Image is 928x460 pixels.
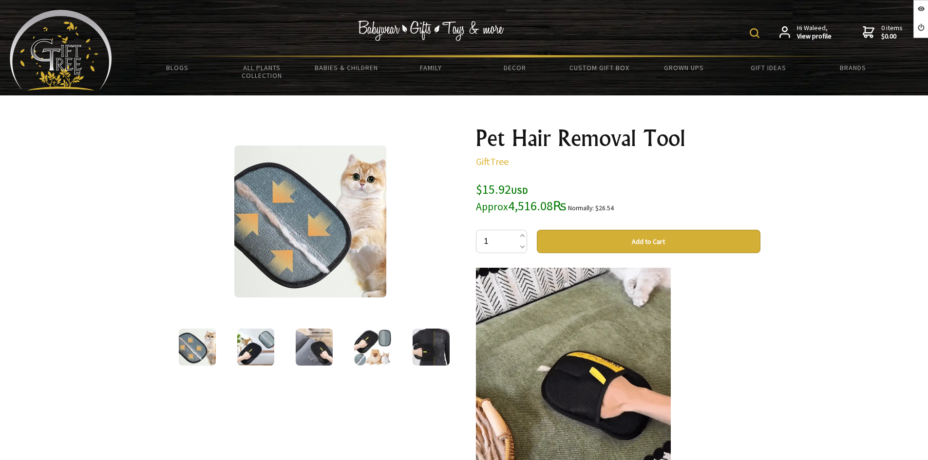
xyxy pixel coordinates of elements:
a: Hi Waleed,View profile [779,24,832,41]
img: Babyware - Gifts - Toys and more... [10,10,112,91]
a: Decor [473,57,557,78]
a: BLOGS [135,57,220,78]
a: Brands [811,57,895,78]
a: Custom Gift Box [557,57,642,78]
a: Gift Ideas [726,57,811,78]
a: GiftTree [476,155,509,167]
span: USD [511,185,528,196]
a: Grown Ups [642,57,726,78]
span: $15.92 4,516.08₨ [476,181,567,214]
small: Approx [476,200,508,213]
img: Pet Hair Removal Tool [179,329,216,366]
img: Pet Hair Removal Tool [237,329,274,366]
strong: View profile [797,32,832,41]
img: Pet Hair Removal Tool [234,146,386,297]
button: Add to Cart [537,230,760,253]
a: All Plants Collection [220,57,304,86]
img: Pet Hair Removal Tool [413,329,450,366]
a: 0 items$0.00 [863,24,903,41]
img: Pet Hair Removal Tool [354,329,391,366]
strong: $0.00 [881,32,903,41]
img: Babywear - Gifts - Toys & more [358,20,504,41]
img: product search [750,28,759,38]
a: Babies & Children [304,57,388,78]
img: Pet Hair Removal Tool [296,329,333,366]
span: Hi Waleed, [797,24,832,41]
small: Normally: $26.54 [568,204,614,212]
span: 0 items [881,23,903,41]
h1: Pet Hair Removal Tool [476,127,760,150]
a: Family [388,57,473,78]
